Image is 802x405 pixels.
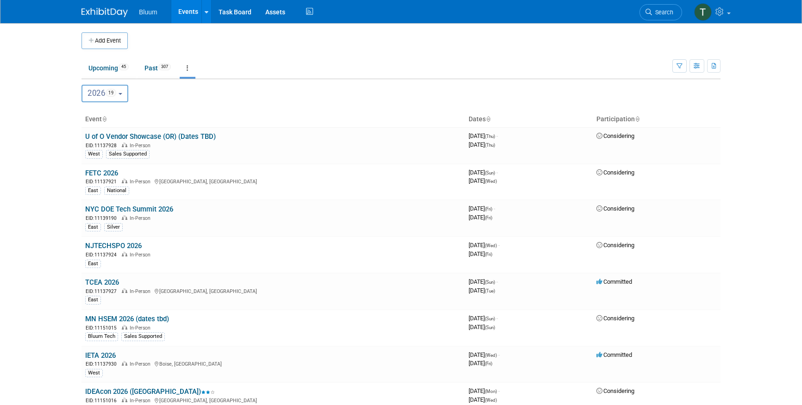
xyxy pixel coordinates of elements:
[596,132,634,139] span: Considering
[121,332,165,341] div: Sales Supported
[596,351,632,358] span: Committed
[498,387,500,394] span: -
[130,143,153,149] span: In-Person
[694,3,712,21] img: Taylor Bradley
[485,353,497,358] span: (Wed)
[85,169,118,177] a: FETC 2026
[596,242,634,249] span: Considering
[122,215,127,220] img: In-Person Event
[119,63,129,70] span: 45
[485,361,492,366] span: (Fri)
[122,143,127,147] img: In-Person Event
[469,242,500,249] span: [DATE]
[469,387,500,394] span: [DATE]
[85,132,216,141] a: U of O Vendor Showcase (OR) (Dates TBD)
[469,177,497,184] span: [DATE]
[469,278,498,285] span: [DATE]
[86,179,120,184] span: EID: 11137921
[485,206,492,212] span: (Fri)
[85,187,101,195] div: East
[122,179,127,183] img: In-Person Event
[494,205,495,212] span: -
[485,280,495,285] span: (Sun)
[485,215,492,220] span: (Fri)
[469,169,498,176] span: [DATE]
[85,177,461,185] div: [GEOGRAPHIC_DATA], [GEOGRAPHIC_DATA]
[498,242,500,249] span: -
[485,179,497,184] span: (Wed)
[81,32,128,49] button: Add Event
[485,170,495,175] span: (Sun)
[122,361,127,366] img: In-Person Event
[85,278,119,287] a: TCEA 2026
[88,88,116,98] span: 2026
[596,315,634,322] span: Considering
[85,315,169,323] a: MN HSEM 2026 (dates tbd)
[469,250,492,257] span: [DATE]
[485,134,495,139] span: (Thu)
[122,398,127,402] img: In-Person Event
[106,89,116,97] span: 19
[122,288,127,293] img: In-Person Event
[485,288,495,293] span: (Tue)
[496,315,498,322] span: -
[593,112,721,127] th: Participation
[485,398,497,403] span: (Wed)
[130,361,153,367] span: In-Person
[635,115,639,123] a: Sort by Participation Type
[485,389,497,394] span: (Mon)
[469,360,492,367] span: [DATE]
[469,132,498,139] span: [DATE]
[596,387,634,394] span: Considering
[86,289,120,294] span: EID: 11137927
[85,360,461,368] div: Boise, [GEOGRAPHIC_DATA]
[130,288,153,294] span: In-Person
[469,214,492,221] span: [DATE]
[469,315,498,322] span: [DATE]
[104,187,129,195] div: National
[639,4,682,20] a: Search
[485,325,495,330] span: (Sun)
[86,361,120,367] span: EID: 11137930
[81,59,136,77] a: Upcoming45
[85,260,101,268] div: East
[496,132,498,139] span: -
[104,223,123,231] div: Silver
[486,115,490,123] a: Sort by Start Date
[85,242,142,250] a: NJTECHSPO 2026
[85,287,461,295] div: [GEOGRAPHIC_DATA], [GEOGRAPHIC_DATA]
[469,351,500,358] span: [DATE]
[102,115,107,123] a: Sort by Event Name
[130,325,153,331] span: In-Person
[596,205,634,212] span: Considering
[465,112,593,127] th: Dates
[158,63,171,70] span: 307
[85,223,101,231] div: East
[81,85,128,102] button: 202619
[106,150,150,158] div: Sales Supported
[139,8,157,16] span: Bluum
[469,287,495,294] span: [DATE]
[596,169,634,176] span: Considering
[122,325,127,330] img: In-Person Event
[86,398,120,403] span: EID: 11151016
[85,205,173,213] a: NYC DOE Tech Summit 2026
[485,316,495,321] span: (Sun)
[122,252,127,256] img: In-Person Event
[86,325,120,330] span: EID: 11151015
[138,59,178,77] a: Past307
[130,179,153,185] span: In-Person
[485,143,495,148] span: (Thu)
[485,252,492,257] span: (Fri)
[130,215,153,221] span: In-Person
[469,205,495,212] span: [DATE]
[469,141,495,148] span: [DATE]
[596,278,632,285] span: Committed
[496,278,498,285] span: -
[130,252,153,258] span: In-Person
[85,369,103,377] div: West
[498,351,500,358] span: -
[86,252,120,257] span: EID: 11137924
[85,296,101,304] div: East
[469,396,497,403] span: [DATE]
